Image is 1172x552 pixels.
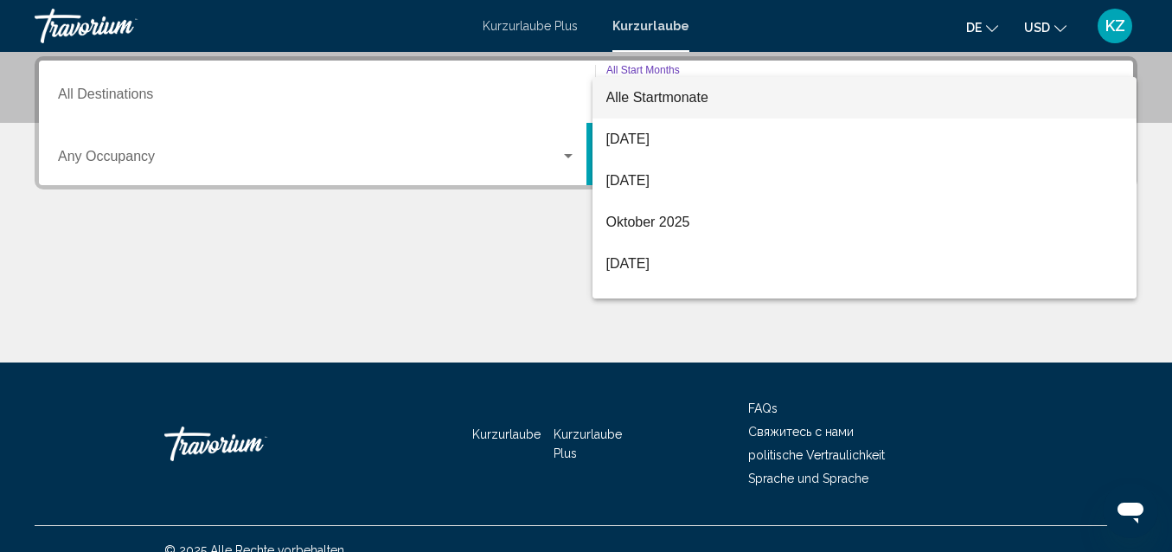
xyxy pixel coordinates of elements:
[606,173,650,188] font: [DATE]
[606,298,705,312] font: Dezember 2025
[606,256,650,271] font: [DATE]
[606,215,690,229] font: Oktober 2025
[606,90,708,105] font: Alle Startmonate
[1103,483,1158,538] iframe: Schaltfläche zum Öffnen des Messaging-Fensters
[606,132,650,146] font: [DATE]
